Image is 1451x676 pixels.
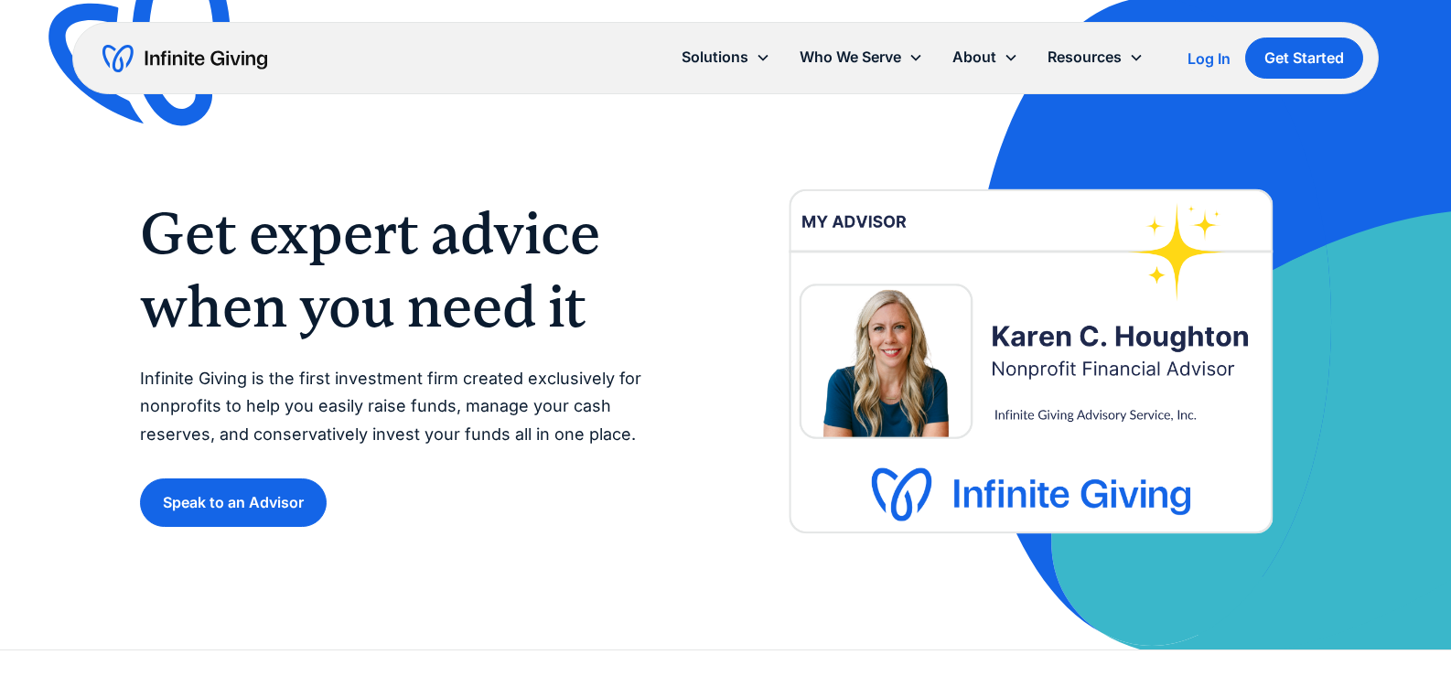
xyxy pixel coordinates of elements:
div: Resources [1033,38,1158,77]
div: Who We Serve [785,38,938,77]
a: Speak to an Advisor [140,478,327,527]
p: Infinite Giving is the first investment firm created exclusively for nonprofits to help you easil... [140,365,689,449]
a: home [102,44,267,73]
a: Get Started [1245,38,1363,79]
div: Solutions [667,38,785,77]
div: Who We Serve [800,45,901,70]
a: Log In [1188,48,1231,70]
div: About [952,45,996,70]
div: Log In [1188,51,1231,66]
h1: Get expert advice when you need it [140,197,689,343]
div: About [938,38,1033,77]
div: Solutions [682,45,748,70]
div: Resources [1048,45,1122,70]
